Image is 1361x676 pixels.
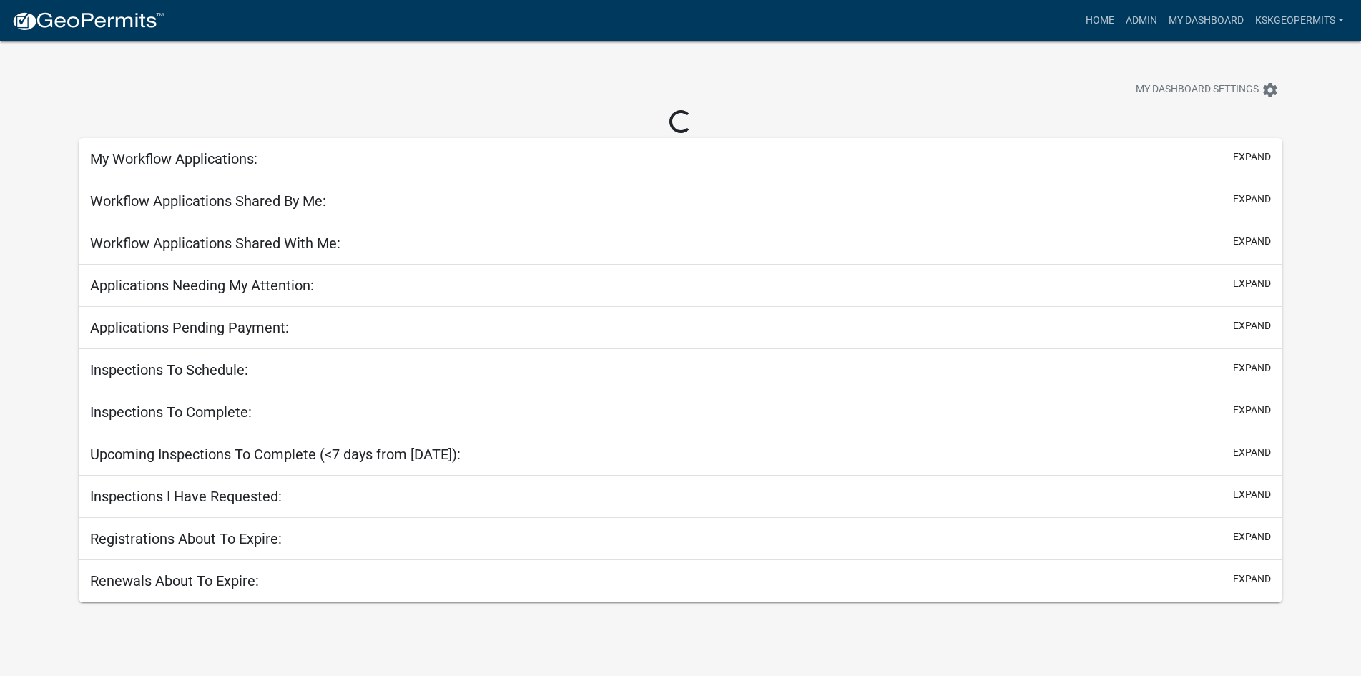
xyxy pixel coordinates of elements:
h5: Inspections To Schedule: [90,361,248,378]
h5: Renewals About To Expire: [90,572,259,589]
button: expand [1233,572,1271,587]
button: expand [1233,445,1271,460]
button: My Dashboard Settingssettings [1124,76,1290,104]
button: expand [1233,403,1271,418]
button: expand [1233,529,1271,544]
button: expand [1233,318,1271,333]
button: expand [1233,276,1271,291]
button: expand [1233,192,1271,207]
a: KSKgeopermits [1249,7,1350,34]
h5: Registrations About To Expire: [90,530,282,547]
h5: Applications Needing My Attention: [90,277,314,294]
a: My Dashboard [1163,7,1249,34]
h5: Upcoming Inspections To Complete (<7 days from [DATE]): [90,446,461,463]
h5: My Workflow Applications: [90,150,257,167]
button: expand [1233,487,1271,502]
h5: Applications Pending Payment: [90,319,289,336]
h5: Workflow Applications Shared With Me: [90,235,340,252]
h5: Workflow Applications Shared By Me: [90,192,326,210]
h5: Inspections I Have Requested: [90,488,282,505]
button: expand [1233,234,1271,249]
span: My Dashboard Settings [1136,82,1259,99]
h5: Inspections To Complete: [90,403,252,421]
button: expand [1233,361,1271,376]
i: settings [1262,82,1279,99]
a: Home [1080,7,1120,34]
a: Admin [1120,7,1163,34]
button: expand [1233,150,1271,165]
